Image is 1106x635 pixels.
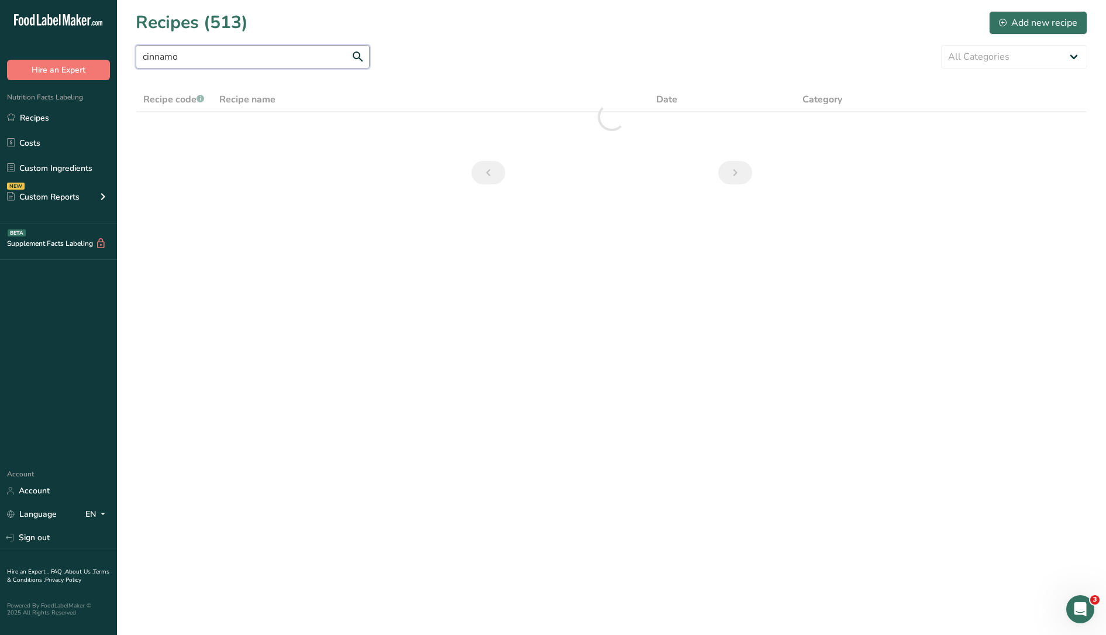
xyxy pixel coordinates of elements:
a: Next page [718,161,752,184]
a: Language [7,504,57,524]
h1: Recipes (513) [136,9,248,36]
div: Custom Reports [7,191,80,203]
a: About Us . [65,568,93,576]
span: 3 [1090,595,1100,605]
div: EN [85,507,110,521]
iframe: Intercom live chat [1066,595,1094,623]
div: BETA [8,229,26,236]
a: Terms & Conditions . [7,568,109,584]
a: Privacy Policy [45,576,81,584]
div: NEW [7,183,25,190]
button: Add new recipe [989,11,1087,35]
a: FAQ . [51,568,65,576]
button: Hire an Expert [7,60,110,80]
input: Search for recipe [136,45,370,68]
div: Add new recipe [999,16,1077,30]
div: Powered By FoodLabelMaker © 2025 All Rights Reserved [7,602,110,616]
a: Previous page [471,161,505,184]
a: Hire an Expert . [7,568,49,576]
